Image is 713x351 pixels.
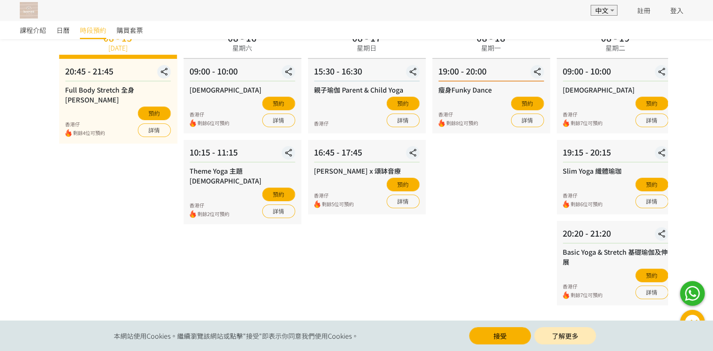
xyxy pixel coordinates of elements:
[563,283,603,290] div: 香港仔
[314,85,419,95] div: 親子瑜伽 Parent & Child Yoga
[20,2,38,19] img: T57dtJh47iSJKDtQ57dN6xVUMYY2M0XQuGF02OI4.png
[189,85,295,95] div: [DEMOGRAPHIC_DATA]
[20,21,46,39] a: 課程介紹
[322,200,354,208] span: 剩餘5位可預約
[314,200,320,208] img: fire.png
[108,43,128,53] div: [DATE]
[80,21,106,39] a: 時段預約
[386,97,419,110] button: 預約
[56,25,70,35] span: 日曆
[438,85,544,95] div: 瘦身Funky Dance
[189,146,295,163] div: 10:15 - 11:15
[314,192,354,199] div: 香港仔
[189,111,229,118] div: 香港仔
[570,200,603,208] span: 剩餘6位可預約
[80,25,106,35] span: 時段預約
[232,43,252,53] div: 星期六
[65,85,171,105] div: Full Body Stretch 全身[PERSON_NAME]
[534,327,596,344] a: 了解更多
[262,97,295,110] button: 預約
[446,119,478,127] span: 剩餘8位可預約
[228,33,257,42] div: 08 - 16
[605,43,625,53] div: 星期二
[563,111,603,118] div: 香港仔
[65,65,171,81] div: 20:45 - 21:45
[189,210,196,218] img: fire.png
[570,291,603,299] span: 剩餘7位可預約
[352,33,381,42] div: 08 - 17
[481,43,501,53] div: 星期一
[563,291,569,299] img: fire.png
[469,327,531,344] button: 接受
[262,205,295,218] a: 詳情
[117,25,143,35] span: 購買套票
[563,119,569,127] img: fire.png
[103,33,132,42] div: 08 - 15
[314,146,419,163] div: 16:45 - 17:45
[189,65,295,81] div: 09:00 - 10:00
[73,129,105,137] span: 剩餘4位可預約
[438,119,444,127] img: fire.png
[511,97,544,110] button: 預約
[189,119,196,127] img: fire.png
[511,114,544,127] a: 詳情
[635,286,668,299] a: 詳情
[386,195,419,208] a: 詳情
[386,114,419,127] a: 詳情
[314,65,419,81] div: 15:30 - 16:30
[138,107,171,120] button: 預約
[635,269,668,282] button: 預約
[635,97,668,110] button: 預約
[357,43,376,53] div: 星期日
[563,146,668,163] div: 19:15 - 20:15
[477,33,505,42] div: 08 - 18
[114,331,358,341] span: 本網站使用Cookies。繼續瀏覽該網站或點擊"接受"即表示你同意我們使用Cookies。
[138,123,171,137] a: 詳情
[635,114,668,127] a: 詳情
[563,85,668,95] div: [DEMOGRAPHIC_DATA]
[314,120,329,127] div: 香港仔
[189,202,229,209] div: 香港仔
[262,114,295,127] a: 詳情
[65,129,71,137] img: fire.png
[438,111,478,118] div: 香港仔
[197,119,229,127] span: 剩餘6位可預約
[56,21,70,39] a: 日曆
[20,25,46,35] span: 課程介紹
[635,195,668,208] a: 詳情
[438,65,544,81] div: 19:00 - 20:00
[563,227,668,244] div: 20:20 - 21:20
[262,188,295,201] button: 預約
[314,166,419,176] div: [PERSON_NAME] x 頌缽音療
[563,192,603,199] div: 香港仔
[563,65,668,81] div: 09:00 - 10:00
[637,5,650,15] a: 註冊
[563,166,668,176] div: Slim Yoga 纖體瑜珈
[670,5,683,15] a: 登入
[65,121,105,128] div: 香港仔
[189,166,295,186] div: Theme Yoga 主題[DEMOGRAPHIC_DATA]
[601,33,630,42] div: 08 - 19
[117,21,143,39] a: 購買套票
[563,247,668,267] div: Basic Yoga & Stretch 基礎瑜伽及伸展
[386,178,419,191] button: 預約
[635,178,668,191] button: 預約
[197,210,229,218] span: 剩餘2位可預約
[563,200,569,208] img: fire.png
[570,119,603,127] span: 剩餘7位可預約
